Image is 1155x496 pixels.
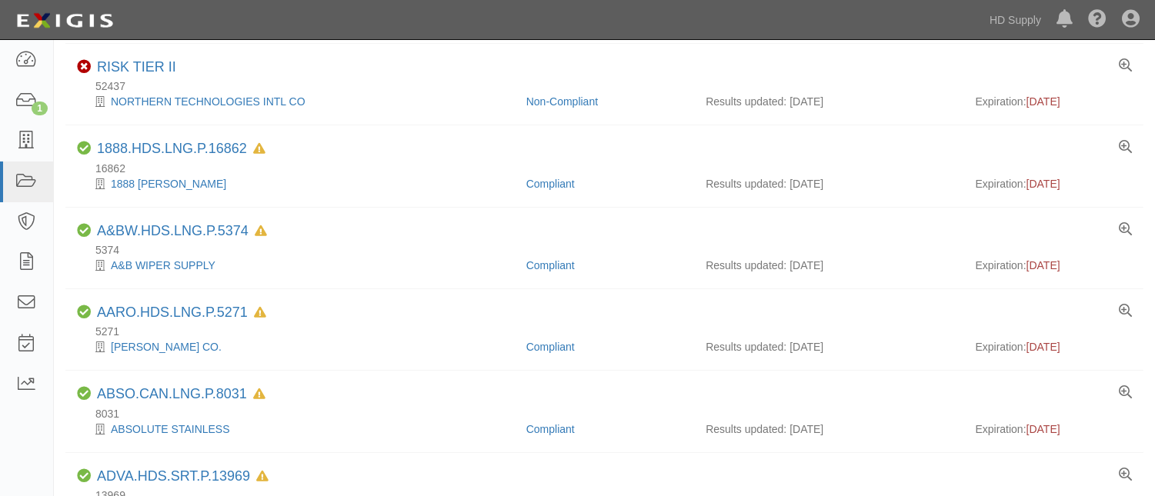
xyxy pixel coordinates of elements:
div: AARO.HDS.LNG.P.5271 [97,305,266,321]
i: In Default since 01/22/2025 [256,471,269,482]
a: View results summary [1119,468,1132,482]
i: Compliant [77,141,91,155]
a: A&B WIPER SUPPLY [111,259,215,271]
a: Compliant [526,423,575,435]
a: AARO.HDS.LNG.P.5271 [97,305,248,320]
a: RISK TIER II [97,59,176,75]
i: Help Center - Complianz [1088,11,1107,29]
div: Expiration: [976,339,1133,355]
div: Expiration: [976,258,1133,273]
i: In Default since 01/22/2025 [253,144,265,155]
div: 52437 [77,78,1143,94]
a: Non-Compliant [526,95,598,108]
div: ABSO.CAN.LNG.P.8031 [97,386,265,403]
i: Compliant [77,387,91,401]
a: ADVA.HDS.SRT.P.13969 [97,468,250,484]
div: 5374 [77,242,1143,258]
a: View results summary [1119,141,1132,155]
img: logo-5460c22ac91f19d4615b14bd174203de0afe785f0fc80cf4dbbc73dc1793850b.png [12,7,118,35]
i: In Default since 01/22/2025 [255,226,267,237]
div: Results updated: [DATE] [706,258,952,273]
a: ABSO.CAN.LNG.P.8031 [97,386,247,401]
a: View results summary [1119,305,1132,318]
i: Non-Compliant [77,60,91,74]
div: ADVA.HDS.SRT.P.13969 [97,468,269,485]
a: 1888 [PERSON_NAME] [111,178,226,190]
div: A&BW.HDS.LNG.P.5374 [97,223,267,240]
div: AARON MILLWORK CO. [77,339,515,355]
div: Results updated: [DATE] [706,176,952,191]
div: 5271 [77,324,1143,339]
a: View results summary [1119,386,1132,400]
div: 1 [32,102,48,115]
div: ABSOLUTE STAINLESS [77,421,515,437]
div: 1888 MILLS [77,176,515,191]
a: [PERSON_NAME] CO. [111,341,222,353]
div: Results updated: [DATE] [706,94,952,109]
i: In Default since 01/22/2025 [254,308,266,318]
div: RISK TIER II [97,59,176,76]
div: Results updated: [DATE] [706,339,952,355]
div: Results updated: [DATE] [706,421,952,437]
i: Compliant [77,305,91,319]
a: View results summary [1119,223,1132,237]
div: 8031 [77,406,1143,421]
div: Expiration: [976,176,1133,191]
span: [DATE] [1026,341,1060,353]
div: NORTHERN TECHNOLOGIES INTL CO [77,94,515,109]
div: Expiration: [976,421,1133,437]
div: 16862 [77,161,1143,176]
span: [DATE] [1026,259,1060,271]
a: NORTHERN TECHNOLOGIES INTL CO [111,95,305,108]
a: View results summary [1119,59,1132,73]
i: Compliant [77,469,91,483]
a: HD Supply [982,5,1049,35]
div: Expiration: [976,94,1133,109]
span: [DATE] [1026,178,1060,190]
a: ABSOLUTE STAINLESS [111,423,230,435]
a: A&BW.HDS.LNG.P.5374 [97,223,249,238]
i: Compliant [77,224,91,238]
span: [DATE] [1026,95,1060,108]
div: A&B WIPER SUPPLY [77,258,515,273]
a: Compliant [526,178,575,190]
i: In Default since 01/22/2025 [253,389,265,400]
a: Compliant [526,341,575,353]
div: 1888.HDS.LNG.P.16862 [97,141,265,158]
a: 1888.HDS.LNG.P.16862 [97,141,247,156]
span: [DATE] [1026,423,1060,435]
a: Compliant [526,259,575,271]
